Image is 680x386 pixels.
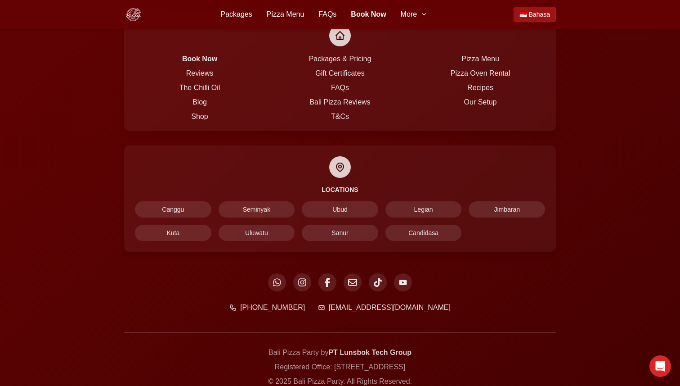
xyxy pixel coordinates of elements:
[331,113,349,120] a: T&Cs
[385,201,462,218] a: Legian
[135,185,545,194] h4: Locations
[401,9,428,20] button: More
[124,362,556,372] p: Registered Office: [STREET_ADDRESS]
[135,225,211,241] a: Kuta
[135,201,211,218] a: Canggu
[186,69,213,77] a: Reviews
[649,355,671,377] div: Open Intercom Messenger
[328,349,412,356] strong: PT Lunsbok Tech Group
[219,225,295,241] a: Uluwatu
[220,9,252,20] a: Packages
[302,201,378,218] a: Ubud
[385,225,462,241] a: Candidasa
[124,5,142,23] img: Bali Pizza Party Logo
[309,98,370,106] a: Bali Pizza Reviews
[451,69,510,77] a: Pizza Oven Rental
[461,55,499,63] a: Pizza Menu
[331,84,349,91] a: FAQs
[124,347,556,358] p: Bali Pizza Party by
[469,201,545,218] a: Jimbaran
[318,302,451,313] a: [EMAIL_ADDRESS][DOMAIN_NAME]
[182,55,217,63] a: Book Now
[315,69,364,77] a: Gift Certificates
[302,225,378,241] a: Sanur
[179,84,220,91] a: The Chilli Oil
[267,9,304,20] a: Pizza Menu
[192,98,207,106] a: Blog
[351,9,386,20] a: Book Now
[229,302,305,313] a: [PHONE_NUMBER]
[514,7,556,22] a: Beralih ke Bahasa Indonesia
[529,10,550,19] span: Bahasa
[309,55,371,63] a: Packages & Pricing
[464,98,497,106] a: Our Setup
[467,84,493,91] a: Recipes
[191,113,208,120] a: Shop
[318,9,336,20] a: FAQs
[401,9,417,20] span: More
[219,201,295,218] a: Seminyak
